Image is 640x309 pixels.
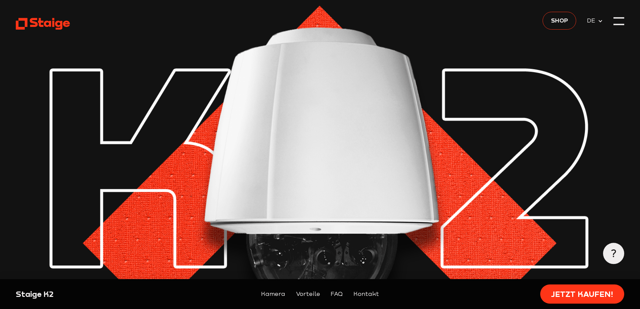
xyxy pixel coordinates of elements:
[543,12,576,30] a: Shop
[353,289,379,299] a: Kontakt
[551,15,568,25] span: Shop
[16,289,162,300] div: Staige K2
[540,284,624,304] a: Jetzt kaufen!
[296,289,320,299] a: Vorteile
[587,16,598,25] span: DE
[331,289,343,299] a: FAQ
[261,289,285,299] a: Kamera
